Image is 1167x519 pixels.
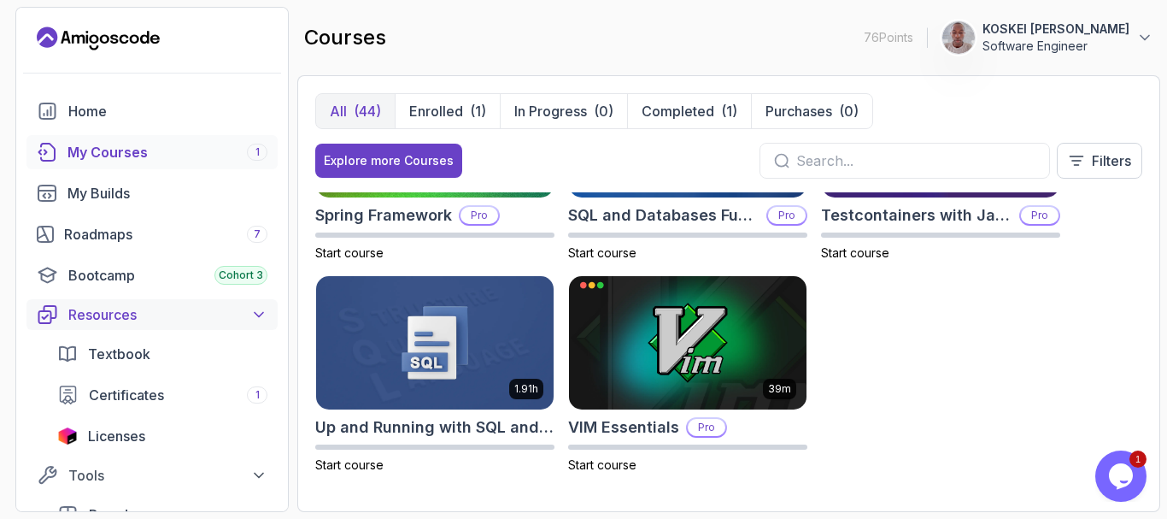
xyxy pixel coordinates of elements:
[568,416,679,439] h2: VIM Essentials
[821,245,889,260] span: Start course
[26,460,278,491] button: Tools
[568,203,759,227] h2: SQL and Databases Fundamentals
[26,299,278,330] button: Resources
[751,94,872,128] button: Purchases(0)
[982,38,1129,55] p: Software Engineer
[627,94,751,128] button: Completed(1)
[316,276,554,410] img: Up and Running with SQL and Databases card
[864,29,913,46] p: 76 Points
[765,101,832,121] p: Purchases
[354,101,381,121] div: (44)
[514,101,587,121] p: In Progress
[982,21,1129,38] p: KOSKEI [PERSON_NAME]
[569,276,806,410] img: VIM Essentials card
[315,457,384,472] span: Start course
[316,94,395,128] button: All(44)
[26,94,278,128] a: home
[88,344,150,364] span: Textbook
[568,457,636,472] span: Start course
[821,203,1012,227] h2: Testcontainers with Java
[395,94,500,128] button: Enrolled(1)
[642,101,714,121] p: Completed
[26,135,278,169] a: courses
[688,419,725,436] p: Pro
[67,142,267,162] div: My Courses
[330,101,347,121] p: All
[47,378,278,412] a: certificates
[47,419,278,453] a: licenses
[64,224,267,245] div: Roadmaps
[315,416,554,439] h2: Up and Running with SQL and Databases
[88,426,145,446] span: Licenses
[839,101,859,121] div: (0)
[68,265,267,286] div: Bootcamp
[254,227,261,241] span: 7
[594,101,613,121] div: (0)
[500,94,627,128] button: In Progress(0)
[47,337,278,371] a: textbook
[255,145,260,159] span: 1
[568,245,636,260] span: Start course
[470,101,486,121] div: (1)
[1021,207,1059,224] p: Pro
[1092,150,1131,171] p: Filters
[37,25,160,52] a: Landing page
[460,207,498,224] p: Pro
[67,183,267,203] div: My Builds
[796,150,1035,171] input: Search...
[26,258,278,292] a: bootcamp
[26,176,278,210] a: builds
[514,382,538,396] p: 1.91h
[68,465,267,486] div: Tools
[1095,451,1150,502] iframe: chat widget
[721,101,737,121] div: (1)
[315,245,384,260] span: Start course
[255,388,260,402] span: 1
[324,152,454,169] div: Explore more Courses
[942,21,975,54] img: user profile image
[315,144,462,178] button: Explore more Courses
[315,203,452,227] h2: Spring Framework
[304,24,386,51] h2: courses
[57,428,78,445] img: jetbrains icon
[1057,143,1142,179] button: Filters
[768,207,806,224] p: Pro
[941,21,1153,55] button: user profile imageKOSKEI [PERSON_NAME]Software Engineer
[219,268,263,282] span: Cohort 3
[68,304,267,325] div: Resources
[89,385,164,405] span: Certificates
[768,382,791,396] p: 39m
[68,101,267,121] div: Home
[26,217,278,251] a: roadmaps
[409,101,463,121] p: Enrolled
